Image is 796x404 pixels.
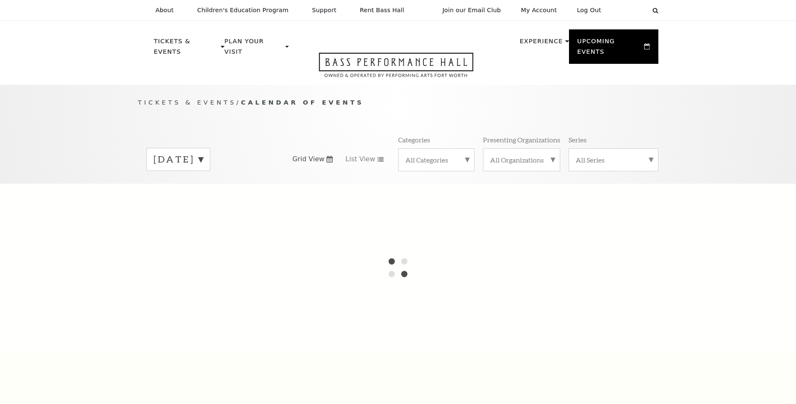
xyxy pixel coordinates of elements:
[312,7,337,14] p: Support
[569,135,587,144] p: Series
[577,36,642,62] p: Upcoming Events
[615,6,645,14] select: Select:
[490,155,553,164] label: All Organizations
[224,36,283,62] p: Plan Your Visit
[154,36,219,62] p: Tickets & Events
[156,7,174,14] p: About
[292,155,325,164] span: Grid View
[519,36,563,51] p: Experience
[483,135,560,144] p: Presenting Organizations
[241,99,364,106] span: Calendar of Events
[405,155,467,164] label: All Categories
[345,155,375,164] span: List View
[154,153,203,166] label: [DATE]
[138,97,658,108] p: /
[398,135,430,144] p: Categories
[576,155,651,164] label: All Series
[360,7,405,14] p: Rent Bass Hall
[197,7,289,14] p: Children's Education Program
[138,99,237,106] span: Tickets & Events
